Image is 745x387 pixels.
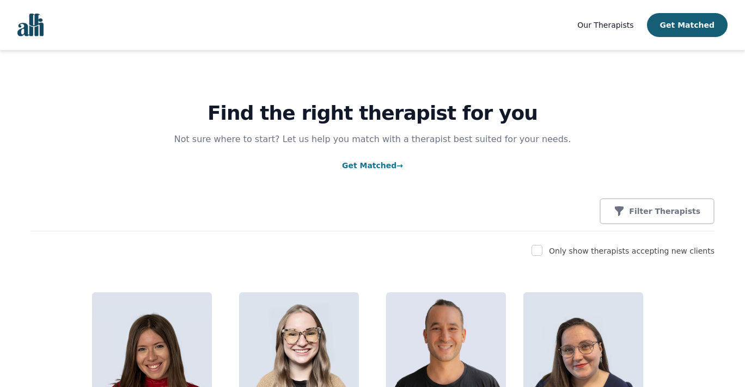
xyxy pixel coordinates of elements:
[600,198,715,224] button: Filter Therapists
[577,19,633,32] a: Our Therapists
[342,161,403,170] a: Get Matched
[647,13,728,37] button: Get Matched
[163,133,582,146] p: Not sure where to start? Let us help you match with a therapist best suited for your needs.
[30,102,715,124] h1: Find the right therapist for you
[629,206,700,217] p: Filter Therapists
[549,247,715,255] label: Only show therapists accepting new clients
[396,161,403,170] span: →
[577,21,633,29] span: Our Therapists
[17,14,44,36] img: alli logo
